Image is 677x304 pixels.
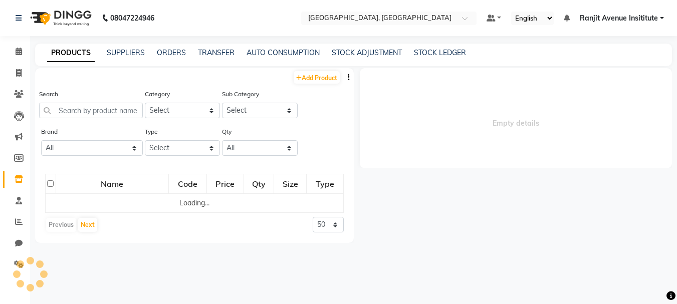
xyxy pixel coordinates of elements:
[110,4,154,32] b: 08047224946
[247,48,320,57] a: AUTO CONSUMPTION
[39,90,58,99] label: Search
[145,90,170,99] label: Category
[157,48,186,57] a: ORDERS
[207,175,243,193] div: Price
[107,48,145,57] a: SUPPLIERS
[47,44,95,62] a: PRODUCTS
[245,175,273,193] div: Qty
[39,103,143,118] input: Search by product name or code
[57,175,168,193] div: Name
[580,13,658,24] span: Ranjit Avenue Insititute
[332,48,402,57] a: STOCK ADJUSTMENT
[222,127,232,136] label: Qty
[275,175,306,193] div: Size
[78,218,97,232] button: Next
[41,127,58,136] label: Brand
[222,90,259,99] label: Sub Category
[145,127,158,136] label: Type
[307,175,342,193] div: Type
[414,48,466,57] a: STOCK LEDGER
[26,4,94,32] img: logo
[198,48,235,57] a: TRANSFER
[360,68,672,168] span: Empty details
[294,71,340,84] a: Add Product
[46,194,344,213] td: Loading...
[169,175,206,193] div: Code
